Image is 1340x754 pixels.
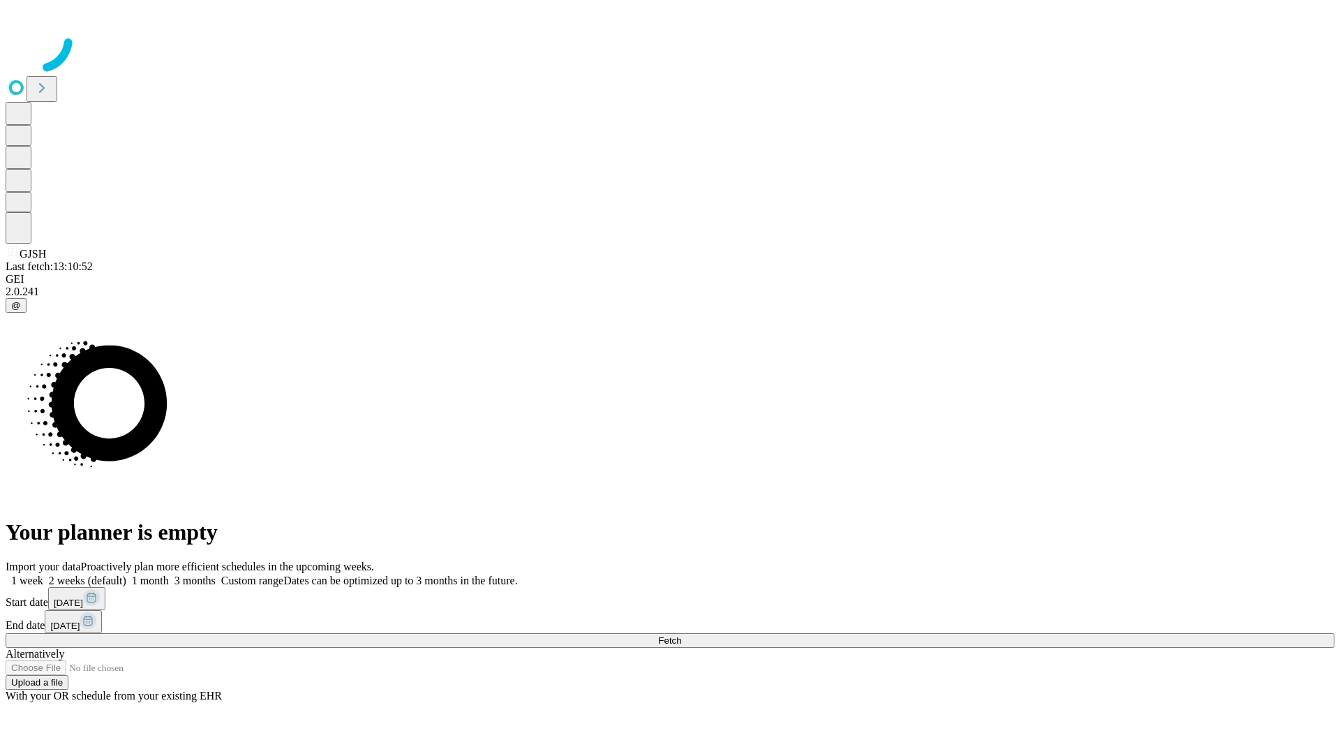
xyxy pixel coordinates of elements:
[49,575,126,586] span: 2 weeks (default)
[50,621,80,631] span: [DATE]
[6,648,64,660] span: Alternatively
[81,561,374,572] span: Proactively plan more efficient schedules in the upcoming weeks.
[48,587,105,610] button: [DATE]
[6,633,1334,648] button: Fetch
[11,575,43,586] span: 1 week
[132,575,169,586] span: 1 month
[6,561,81,572] span: Import your data
[6,675,68,690] button: Upload a file
[11,300,21,311] span: @
[174,575,216,586] span: 3 months
[54,598,83,608] span: [DATE]
[45,610,102,633] button: [DATE]
[6,260,93,272] span: Last fetch: 13:10:52
[6,519,1334,545] h1: Your planner is empty
[6,298,27,313] button: @
[6,273,1334,286] div: GEI
[6,690,222,702] span: With your OR schedule from your existing EHR
[6,587,1334,610] div: Start date
[6,286,1334,298] div: 2.0.241
[221,575,283,586] span: Custom range
[6,610,1334,633] div: End date
[20,248,46,260] span: GJSH
[283,575,517,586] span: Dates can be optimized up to 3 months in the future.
[658,635,681,646] span: Fetch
